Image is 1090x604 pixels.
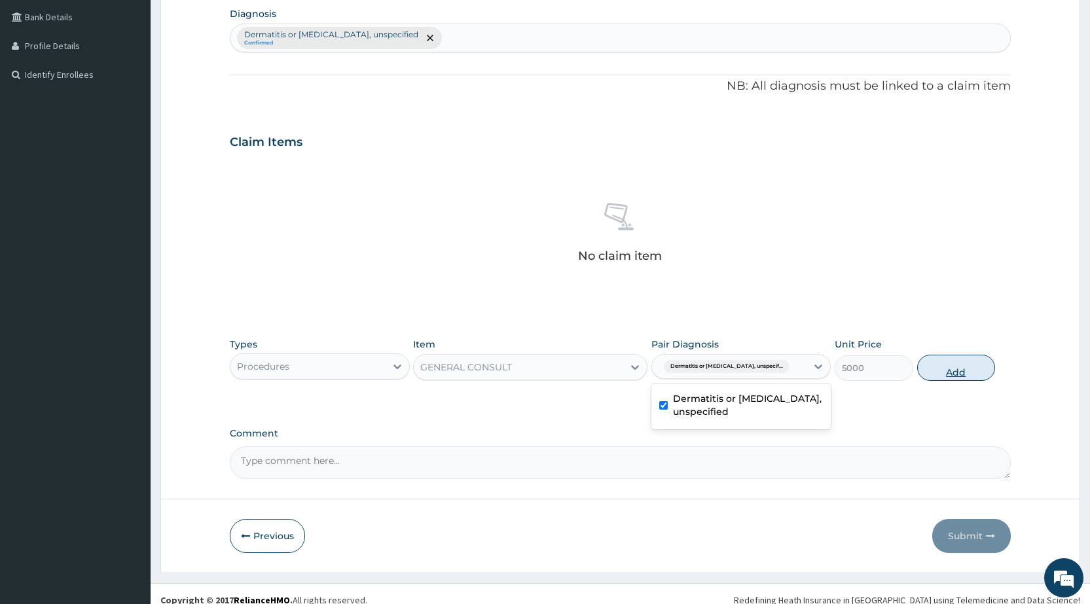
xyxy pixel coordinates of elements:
[76,165,181,297] span: We're online!
[24,65,53,98] img: d_794563401_company_1708531726252_794563401
[230,428,1011,439] label: Comment
[932,519,1011,553] button: Submit
[230,519,305,553] button: Previous
[420,361,512,374] div: GENERAL CONSULT
[7,357,249,403] textarea: Type your message and hit 'Enter'
[244,29,418,40] p: Dermatitis or [MEDICAL_DATA], unspecified
[230,135,302,150] h3: Claim Items
[244,40,418,46] small: Confirmed
[673,392,823,418] label: Dermatitis or [MEDICAL_DATA], unspecified
[424,32,436,44] span: remove selection option
[230,7,276,20] label: Diagnosis
[237,360,289,373] div: Procedures
[651,338,719,351] label: Pair Diagnosis
[230,339,257,350] label: Types
[664,360,790,373] span: Dermatitis or [MEDICAL_DATA], unspecif...
[68,73,220,90] div: Chat with us now
[578,249,662,262] p: No claim item
[917,355,995,381] button: Add
[230,78,1011,95] p: NB: All diagnosis must be linked to a claim item
[215,7,246,38] div: Minimize live chat window
[835,338,882,351] label: Unit Price
[413,338,435,351] label: Item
